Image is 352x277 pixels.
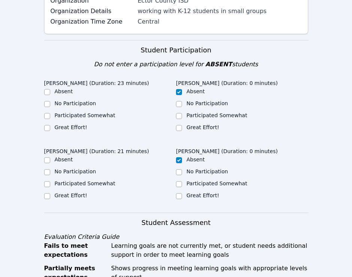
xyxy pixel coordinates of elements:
[186,180,247,186] label: Participated Somewhat
[44,232,308,241] div: Evaluation Criteria Guide
[55,192,87,198] label: Great Effort!
[44,144,149,156] legend: [PERSON_NAME] (Duration: 21 minutes)
[186,192,219,198] label: Great Effort!
[186,156,205,162] label: Absent
[44,217,308,228] h3: Student Assessment
[55,156,73,162] label: Absent
[186,168,228,174] label: No Participation
[44,241,107,259] div: Fails to meet expectations
[186,100,228,106] label: No Participation
[138,17,302,26] div: Central
[51,17,133,26] label: Organization Time Zone
[176,144,278,156] legend: [PERSON_NAME] (Duration: 0 minutes)
[55,88,73,94] label: Absent
[51,7,133,16] label: Organization Details
[55,100,96,106] label: No Participation
[205,61,232,68] span: ABSENT
[44,76,149,88] legend: [PERSON_NAME] (Duration: 23 minutes)
[55,168,96,174] label: No Participation
[55,180,115,186] label: Participated Somewhat
[55,124,87,130] label: Great Effort!
[186,88,205,94] label: Absent
[111,241,308,259] div: Learning goals are not currently met, or student needs additional support in order to meet learni...
[44,45,308,55] h3: Student Participation
[55,112,115,118] label: Participated Somewhat
[186,112,247,118] label: Participated Somewhat
[176,76,278,88] legend: [PERSON_NAME] (Duration: 0 minutes)
[44,60,308,69] div: Do not enter a participation level for students
[186,124,219,130] label: Great Effort!
[138,7,302,16] div: working with K-12 students in small groups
